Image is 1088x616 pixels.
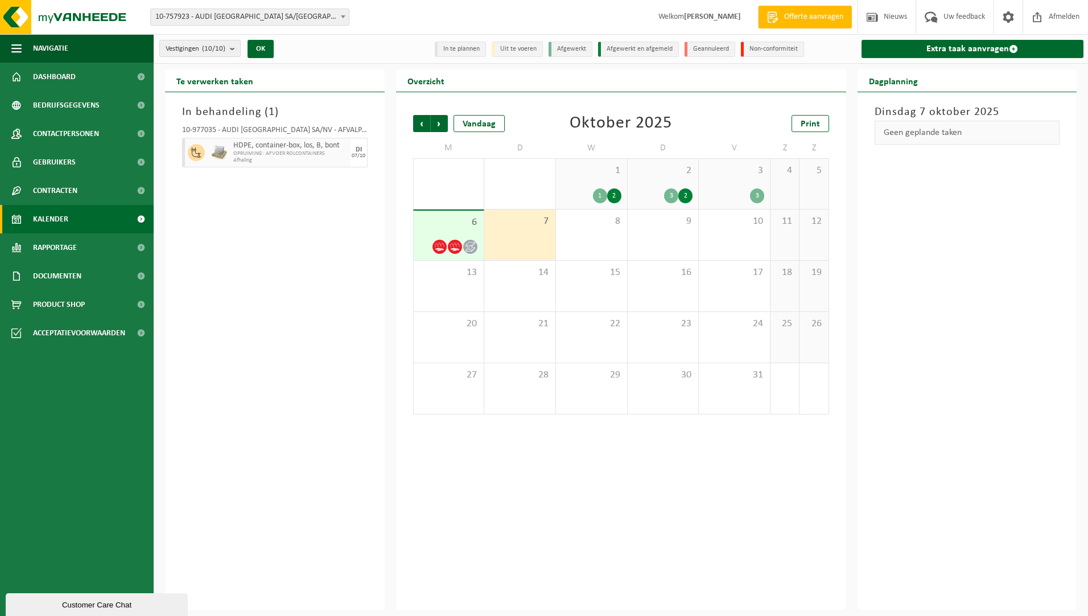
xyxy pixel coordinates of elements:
[549,42,592,57] li: Afgewerkt
[805,215,822,228] span: 12
[758,6,852,28] a: Offerte aanvragen
[704,369,764,381] span: 31
[6,591,190,616] iframe: chat widget
[750,188,764,203] div: 3
[33,233,77,262] span: Rapportage
[776,266,793,279] span: 18
[419,216,479,229] span: 6
[562,165,621,177] span: 1
[33,148,76,176] span: Gebruikers
[633,165,693,177] span: 2
[776,165,793,177] span: 4
[678,188,693,203] div: 2
[685,42,735,57] li: Geannuleerd
[805,165,822,177] span: 5
[792,115,829,132] a: Print
[633,318,693,330] span: 23
[33,91,100,120] span: Bedrijfsgegevens
[562,215,621,228] span: 8
[182,126,368,138] div: 10-977035 - AUDI [GEOGRAPHIC_DATA] SA/NV - AFVALPARK AP – OPRUIMING EOP - VORST
[699,138,770,158] td: V
[704,318,764,330] span: 24
[396,69,456,92] h2: Overzicht
[33,205,68,233] span: Kalender
[704,215,764,228] span: 10
[556,138,628,158] td: W
[781,11,846,23] span: Offerte aanvragen
[33,176,77,205] span: Contracten
[202,45,225,52] count: (10/10)
[166,40,225,58] span: Vestigingen
[33,290,85,319] span: Product Shop
[419,318,479,330] span: 20
[570,115,672,132] div: Oktober 2025
[704,266,764,279] span: 17
[664,188,678,203] div: 3
[805,266,822,279] span: 19
[801,120,820,129] span: Print
[875,104,1060,121] h3: Dinsdag 7 oktober 2025
[356,146,362,153] div: DI
[741,42,804,57] li: Non-conformiteit
[151,9,349,25] span: 10-757923 - AUDI BRUSSELS SA/NV - VORST
[182,104,368,121] h3: In behandeling ( )
[490,266,550,279] span: 14
[799,138,829,158] td: Z
[770,138,799,158] td: Z
[248,40,274,58] button: OK
[633,215,693,228] span: 9
[33,34,68,63] span: Navigatie
[858,69,929,92] h2: Dagplanning
[413,138,485,158] td: M
[233,141,348,150] span: HDPE, container-box, los, B, bont
[704,165,764,177] span: 3
[165,69,265,92] h2: Te verwerken taken
[33,63,76,91] span: Dashboard
[211,144,228,161] img: LP-PA-00000-WDN-11
[233,157,348,164] span: Afhaling
[875,121,1060,145] div: Geen geplande taken
[159,40,241,57] button: Vestigingen(10/10)
[562,266,621,279] span: 15
[684,13,741,21] strong: [PERSON_NAME]
[233,150,348,157] span: OPRUIMING : AFVOER ROLCONTAINERS
[413,115,430,132] span: Vorige
[562,318,621,330] span: 22
[352,153,365,159] div: 07/10
[33,319,125,347] span: Acceptatievoorwaarden
[150,9,349,26] span: 10-757923 - AUDI BRUSSELS SA/NV - VORST
[628,138,699,158] td: D
[776,215,793,228] span: 11
[633,369,693,381] span: 30
[490,215,550,228] span: 7
[419,266,479,279] span: 13
[431,115,448,132] span: Volgende
[33,262,81,290] span: Documenten
[419,369,479,381] span: 27
[33,120,99,148] span: Contactpersonen
[593,188,607,203] div: 1
[454,115,505,132] div: Vandaag
[776,318,793,330] span: 25
[435,42,486,57] li: In te plannen
[269,106,275,118] span: 1
[805,318,822,330] span: 26
[490,318,550,330] span: 21
[562,369,621,381] span: 29
[492,42,543,57] li: Uit te voeren
[484,138,556,158] td: D
[490,369,550,381] span: 28
[862,40,1084,58] a: Extra taak aanvragen
[633,266,693,279] span: 16
[598,42,679,57] li: Afgewerkt en afgemeld
[607,188,621,203] div: 2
